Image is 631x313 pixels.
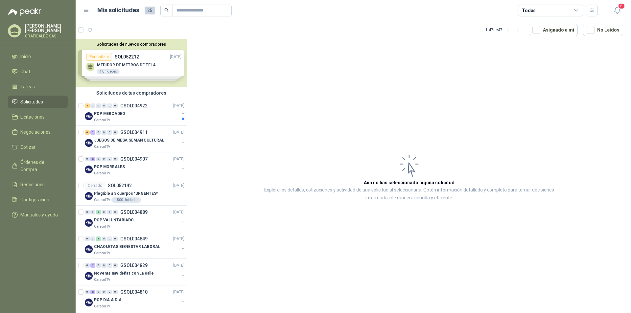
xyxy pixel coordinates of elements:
div: 1 [90,130,95,135]
div: 0 [96,157,101,161]
div: 0 [102,236,106,241]
p: GRAFICALEZ SAS [25,34,68,38]
div: 0 [113,130,118,135]
div: 0 [102,210,106,214]
div: 5 [85,103,90,108]
a: 0 2 0 0 0 0 GSOL004829[DATE] Company LogoNovenas navideñas con La KalleCaracol TV [85,261,186,282]
div: 2 [90,263,95,268]
p: JUEGOS DE MESA SEMAN CULTURAL [94,137,164,144]
p: [PERSON_NAME] [PERSON_NAME] [25,24,68,33]
button: Solicitudes de nuevos compradores [78,42,184,47]
p: Caracol TV [94,251,110,256]
button: No Leídos [583,24,623,36]
p: Caracol TV [94,197,110,203]
div: 0 [107,130,112,135]
div: 0 [102,130,106,135]
h3: Aún no has seleccionado niguna solicitud [364,179,455,186]
a: Configuración [8,193,68,206]
p: POP DIA A DIA [94,297,121,303]
div: 1 - 47 de 47 [485,25,524,35]
p: Novenas navideñas con La Kalle [94,270,153,277]
div: 0 [102,157,106,161]
div: Solicitudes de tus compradores [76,87,187,99]
a: CerradoSOL052142[DATE] Company LogoPlegable a 3 cuerpos *URGENTES*Caracol TV1.500 Unidades [76,179,187,206]
img: Logo peakr [8,8,41,16]
p: GSOL004829 [120,263,148,268]
p: [DATE] [173,262,184,269]
div: 1 [96,236,101,241]
p: Explora los detalles, cotizaciones y actividad de una solicitud al seleccionarla. Obtén informaci... [253,186,565,202]
button: 8 [611,5,623,16]
p: POP MORRALES [94,164,125,170]
div: 0 [85,157,90,161]
p: Caracol TV [94,224,110,229]
span: Manuales y ayuda [20,211,58,218]
a: 5 0 0 0 0 0 GSOL004922[DATE] Company LogoPOP MERCADEOCaracol TV [85,102,186,123]
div: 0 [113,157,118,161]
img: Company Logo [85,219,93,227]
div: 0 [107,290,112,294]
div: 0 [113,263,118,268]
span: Solicitudes [20,98,43,105]
div: 0 [96,130,101,135]
p: SOL052142 [108,183,132,188]
a: Órdenes de Compra [8,156,68,176]
a: Negociaciones [8,126,68,138]
p: [DATE] [173,156,184,162]
a: 0 0 2 0 0 0 GSOL004889[DATE] Company LogoPOP VALUNTARIADOCaracol TV [85,208,186,229]
div: 0 [102,263,106,268]
p: GSOL004849 [120,236,148,241]
a: Inicio [8,50,68,63]
p: [DATE] [173,209,184,215]
div: 0 [113,210,118,214]
div: 0 [85,263,90,268]
p: [DATE] [173,183,184,189]
a: Manuales y ayuda [8,209,68,221]
p: Caracol TV [94,144,110,149]
p: GSOL004922 [120,103,148,108]
div: 2 [90,290,95,294]
div: 0 [113,290,118,294]
div: 0 [96,103,101,108]
div: 0 [96,263,101,268]
p: GSOL004907 [120,157,148,161]
span: Configuración [20,196,49,203]
a: 0 2 0 0 0 0 GSOL004810[DATE] Company LogoPOP DIA A DIACaracol TV [85,288,186,309]
img: Company Logo [85,192,93,200]
div: 2 [96,210,101,214]
button: Asignado a mi [529,24,578,36]
p: Caracol TV [94,277,110,282]
p: CHAQUETAS BIENESTAR LABORAL [94,244,160,250]
span: Negociaciones [20,128,51,136]
div: 0 [90,210,95,214]
div: 0 [90,236,95,241]
a: Cotizar [8,141,68,153]
div: 0 [102,290,106,294]
p: [DATE] [173,103,184,109]
span: 25 [145,7,155,14]
img: Company Logo [85,112,93,120]
span: Licitaciones [20,113,45,121]
div: 0 [85,210,90,214]
p: GSOL004911 [120,130,148,135]
div: 0 [113,103,118,108]
img: Company Logo [85,299,93,306]
p: [DATE] [173,129,184,136]
a: 0 2 0 0 0 0 GSOL004907[DATE] Company LogoPOP MORRALESCaracol TV [85,155,186,176]
div: 0 [113,236,118,241]
span: Chat [20,68,30,75]
p: POP VALUNTARIADO [94,217,134,223]
div: 0 [85,290,90,294]
h1: Mis solicitudes [97,6,139,15]
div: 0 [107,103,112,108]
a: Remisiones [8,178,68,191]
p: Caracol TV [94,304,110,309]
div: Cerrado [85,182,105,190]
div: Solicitudes de nuevos compradoresPor cotizarSOL052212[DATE] MEDIDOR DE METROS DE TELA1 UnidadesPo... [76,39,187,87]
span: Cotizar [20,144,35,151]
a: Licitaciones [8,111,68,123]
div: 0 [107,263,112,268]
span: 8 [618,3,625,9]
span: search [164,8,169,12]
div: 0 [85,236,90,241]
